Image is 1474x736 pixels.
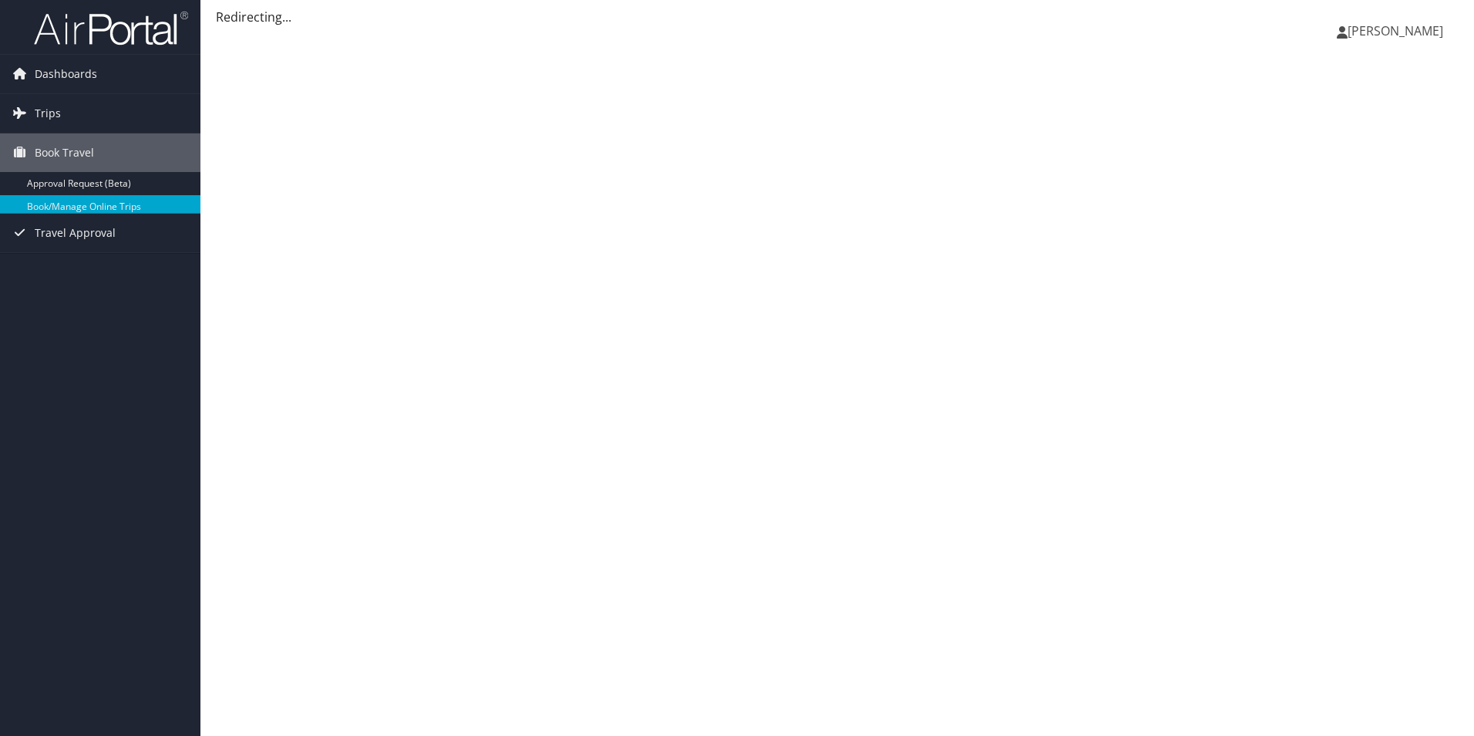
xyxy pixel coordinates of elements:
[34,10,188,46] img: airportal-logo.png
[1337,8,1459,54] a: [PERSON_NAME]
[35,214,116,252] span: Travel Approval
[1348,22,1443,39] span: [PERSON_NAME]
[35,94,61,133] span: Trips
[35,55,97,93] span: Dashboards
[35,133,94,172] span: Book Travel
[216,8,1459,26] div: Redirecting...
